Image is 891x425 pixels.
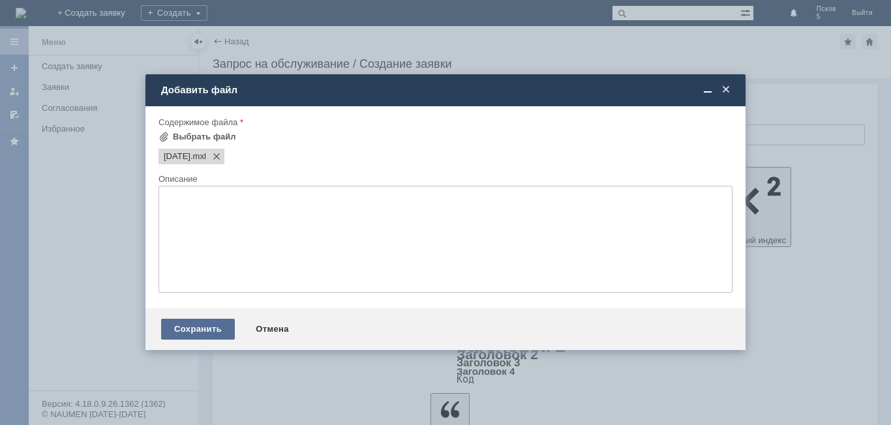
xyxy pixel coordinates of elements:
[173,132,236,142] div: Выбрать файл
[5,5,190,16] div: ДД!!!
[719,84,732,96] span: Закрыть
[161,84,732,96] div: Добавить файл
[5,16,190,37] div: Просьба удалить отложенные чеки за [DATE].
[5,37,190,47] div: спасибо
[159,118,730,126] div: Содержимое файла
[701,84,714,96] span: Свернуть (Ctrl + M)
[164,151,190,162] span: 23.08.2025.mxl
[190,151,206,162] span: 23.08.2025.mxl
[159,175,730,183] div: Описание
